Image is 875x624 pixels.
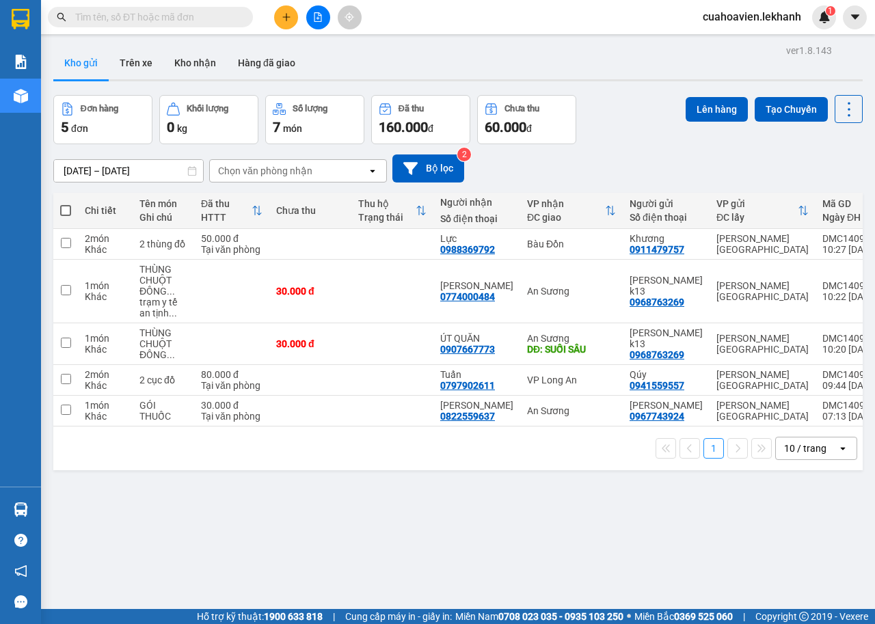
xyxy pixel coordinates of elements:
[630,349,684,360] div: 0968763269
[139,297,187,318] div: trạm y tế an tịnh trảng bàng
[440,244,495,255] div: 0988369792
[837,443,848,454] svg: open
[630,411,684,422] div: 0967743924
[274,5,298,29] button: plus
[139,239,187,249] div: 2 thùng đồ
[630,275,703,297] div: KIM ANH k13
[85,344,126,355] div: Khác
[201,244,262,255] div: Tại văn phòng
[485,119,526,135] span: 60.000
[392,154,464,182] button: Bộ lọc
[527,286,616,297] div: An Sương
[828,6,833,16] span: 1
[799,612,809,621] span: copyright
[276,338,345,349] div: 30.000 đ
[498,611,623,622] strong: 0708 023 035 - 0935 103 250
[716,369,809,391] div: [PERSON_NAME][GEOGRAPHIC_DATA]
[187,104,228,113] div: Khối lượng
[345,609,452,624] span: Cung cấp máy in - giấy in:
[849,11,861,23] span: caret-down
[167,286,175,297] span: ...
[201,233,262,244] div: 50.000 đ
[265,95,364,144] button: Số lượng7món
[201,411,262,422] div: Tại văn phòng
[109,46,163,79] button: Trên xe
[53,95,152,144] button: Đơn hàng5đơn
[273,119,280,135] span: 7
[276,205,345,216] div: Chưa thu
[716,280,809,302] div: [PERSON_NAME][GEOGRAPHIC_DATA]
[440,333,513,344] div: ÚT QUĂN
[306,5,330,29] button: file-add
[784,442,826,455] div: 10 / trang
[826,6,835,16] sup: 1
[674,611,733,622] strong: 0369 525 060
[14,534,27,547] span: question-circle
[54,160,203,182] input: Select a date range.
[630,369,703,380] div: Qúy
[440,400,513,411] div: THÙY LINH
[201,212,252,223] div: HTTT
[85,291,126,302] div: Khác
[455,609,623,624] span: Miền Nam
[264,611,323,622] strong: 1900 633 818
[716,198,798,209] div: VP gửi
[218,164,312,178] div: Chọn văn phòng nhận
[520,193,623,229] th: Toggle SortBy
[14,502,28,517] img: warehouse-icon
[139,198,187,209] div: Tên món
[743,609,745,624] span: |
[358,198,416,209] div: Thu hộ
[440,344,495,355] div: 0907667773
[61,119,68,135] span: 5
[85,244,126,255] div: Khác
[201,198,252,209] div: Đã thu
[440,213,513,224] div: Số điện thoại
[630,380,684,391] div: 0941559557
[440,233,513,244] div: Lực
[139,400,187,422] div: GÓI THUỐC
[755,97,828,122] button: Tạo Chuyến
[53,46,109,79] button: Kho gửi
[630,400,703,411] div: Linh
[440,411,495,422] div: 0822559637
[379,119,428,135] span: 160.000
[527,344,616,355] div: DĐ: SUỐI SÂU
[227,46,306,79] button: Hàng đã giao
[440,291,495,302] div: 0774000484
[630,244,684,255] div: 0911479757
[139,375,187,385] div: 2 cục đồ
[716,400,809,422] div: [PERSON_NAME][GEOGRAPHIC_DATA]
[716,212,798,223] div: ĐC lấy
[167,119,174,135] span: 0
[345,12,354,22] span: aim
[197,609,323,624] span: Hỗ trợ kỹ thuật:
[477,95,576,144] button: Chưa thu60.000đ
[163,46,227,79] button: Kho nhận
[504,104,539,113] div: Chưa thu
[440,380,495,391] div: 0797902611
[139,212,187,223] div: Ghi chú
[527,198,605,209] div: VP nhận
[630,327,703,349] div: KIM ANH k13
[85,280,126,291] div: 1 món
[526,123,532,134] span: đ
[283,123,302,134] span: món
[371,95,470,144] button: Đã thu160.000đ
[630,212,703,223] div: Số điện thoại
[786,43,832,58] div: ver 1.8.143
[81,104,118,113] div: Đơn hàng
[14,565,27,578] span: notification
[169,308,177,318] span: ...
[686,97,748,122] button: Lên hàng
[716,233,809,255] div: [PERSON_NAME][GEOGRAPHIC_DATA]
[333,609,335,624] span: |
[440,369,513,380] div: Tuấn
[85,233,126,244] div: 2 món
[14,595,27,608] span: message
[428,123,433,134] span: đ
[527,239,616,249] div: Bàu Đồn
[630,297,684,308] div: 0968763269
[177,123,187,134] span: kg
[159,95,258,144] button: Khối lượng0kg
